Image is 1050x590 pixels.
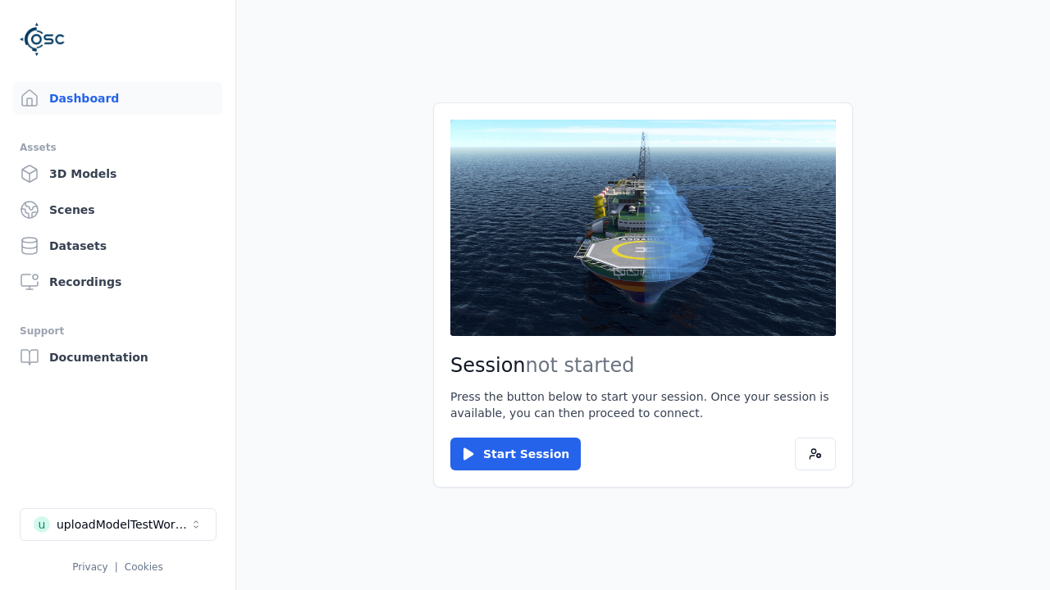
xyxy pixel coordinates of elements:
a: Scenes [13,193,222,226]
button: Start Session [450,438,581,470]
img: Logo [20,16,66,62]
p: Press the button below to start your session. Once your session is available, you can then procee... [450,388,836,421]
a: Recordings [13,265,222,298]
button: Select a workspace [20,508,217,541]
div: Support [20,321,216,341]
a: 3D Models [13,157,222,190]
a: Privacy [72,561,107,573]
a: Cookies [125,561,163,573]
span: | [115,561,118,573]
a: Dashboard [13,82,222,115]
a: Documentation [13,341,222,374]
h2: Session [450,352,836,379]
span: not started [526,354,635,377]
div: uploadModelTestWorkspace [57,516,189,533]
a: Datasets [13,229,222,262]
div: Assets [20,138,216,157]
div: u [34,516,50,533]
